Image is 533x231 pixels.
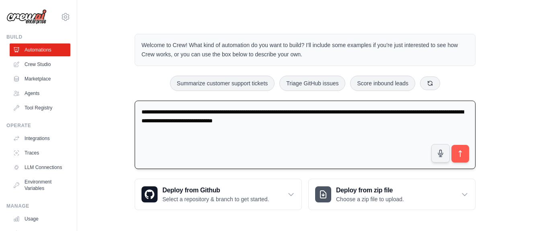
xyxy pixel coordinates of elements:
[170,76,275,91] button: Summarize customer support tickets
[493,192,533,231] iframe: Chat Widget
[6,203,70,209] div: Manage
[350,76,415,91] button: Score inbound leads
[10,43,70,56] a: Automations
[6,34,70,40] div: Build
[10,87,70,100] a: Agents
[162,186,269,195] h3: Deploy from Github
[10,72,70,85] a: Marketplace
[10,146,70,159] a: Traces
[10,212,70,225] a: Usage
[10,161,70,174] a: LLM Connections
[6,9,47,25] img: Logo
[279,76,345,91] button: Triage GitHub issues
[6,122,70,129] div: Operate
[336,186,404,195] h3: Deploy from zip file
[10,175,70,195] a: Environment Variables
[336,195,404,203] p: Choose a zip file to upload.
[162,195,269,203] p: Select a repository & branch to get started.
[10,58,70,71] a: Crew Studio
[10,101,70,114] a: Tool Registry
[10,132,70,145] a: Integrations
[141,41,469,59] p: Welcome to Crew! What kind of automation do you want to build? I'll include some examples if you'...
